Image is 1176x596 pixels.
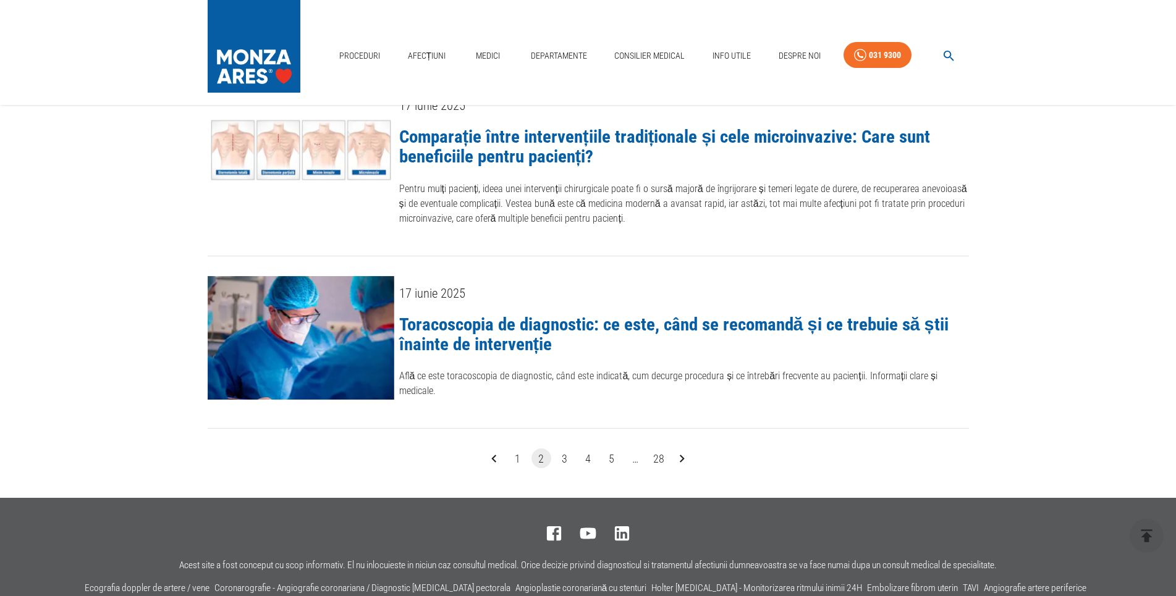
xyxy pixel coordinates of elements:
[625,451,645,467] div: …
[963,582,979,594] a: TAVI
[508,448,528,468] button: Go to page 1
[208,88,394,212] img: Comparație între intervențiile tradiționale și cele microinvazive: Care sunt beneficiile pentru p...
[774,43,826,69] a: Despre Noi
[399,287,969,301] div: 17 iunie 2025
[484,448,504,468] button: Go to previous page
[609,43,690,69] a: Consilier Medical
[85,582,209,594] a: Ecografia doppler de artere / vene
[214,582,510,594] a: Coronarografie - Angiografie coronariana / Diagnostic [MEDICAL_DATA] pectorala
[179,560,997,571] p: Acest site a fost conceput cu scop informativ. El nu inlocuieste in niciun caz consultul medical....
[708,43,756,69] a: Info Utile
[649,448,669,468] button: Go to page 28
[399,99,969,113] div: 17 iunie 2025
[334,43,385,69] a: Proceduri
[403,43,451,69] a: Afecțiuni
[555,448,575,468] button: Go to page 3
[672,448,692,468] button: Go to next page
[602,448,622,468] button: Go to page 5
[844,42,912,69] a: 031 9300
[1130,519,1164,553] button: delete
[399,182,969,226] p: Pentru mulți pacienți, ideea unei intervenții chirurgicale poate fi o sursă majoră de îngrijorare...
[399,126,931,167] a: Comparație între intervențiile tradiționale și cele microinvazive: Care sunt beneficiile pentru p...
[515,582,647,594] a: Angioplastie coronariană cu stenturi
[399,369,969,398] p: Află ce este toracoscopia de diagnostic, când este indicată, cum decurge procedura și ce întrebăr...
[483,448,694,468] nav: pagination navigation
[468,43,508,69] a: Medici
[869,48,901,63] div: 031 9300
[208,276,394,400] img: Toracoscopia de diagnostic: ce este, când se recomandă și ce trebuie să știi înainte de intervenție
[651,582,862,594] a: Holter [MEDICAL_DATA] - Monitorizarea ritmului inimii 24H
[867,582,958,594] a: Embolizare fibrom uterin
[526,43,592,69] a: Departamente
[399,314,949,355] a: Toracoscopia de diagnostic: ce este, când se recomandă și ce trebuie să știi înainte de intervenție
[531,448,551,468] button: page 2
[578,448,598,468] button: Go to page 4
[984,582,1086,594] a: Angiografie artere periferice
